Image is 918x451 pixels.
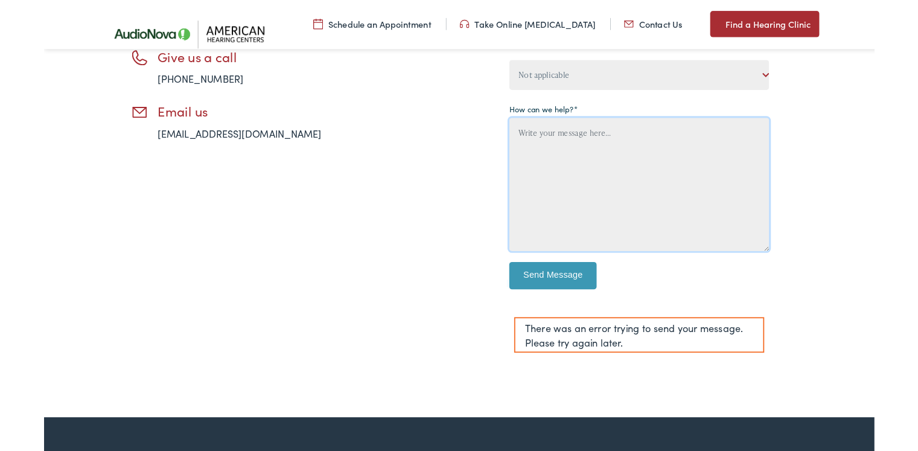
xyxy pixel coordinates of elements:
[514,115,590,127] label: How can we help?
[736,12,857,41] a: Find a Hearing Clinic
[641,20,652,33] img: utility icon
[126,80,220,95] a: [PHONE_NUMBER]
[126,140,307,155] a: [EMAIL_ADDRESS][DOMAIN_NAME]
[641,20,706,33] a: Contact Us
[736,19,747,34] img: utility icon
[459,20,610,33] a: Take Online [MEDICAL_DATA]
[514,290,611,320] input: Send Message
[520,351,796,390] div: There was an error trying to send your message. Please try again later.
[126,115,343,132] h3: Email us
[298,20,308,33] img: utility icon
[298,20,428,33] a: Schedule an Appointment
[459,20,470,33] img: utility icon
